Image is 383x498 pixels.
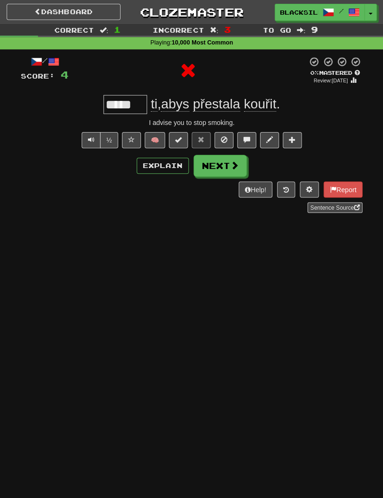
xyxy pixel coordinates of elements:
[82,132,101,148] button: Play sentence audio (ctl+space)
[145,132,165,148] button: 🧠
[244,96,276,111] span: kouřit
[192,96,240,111] span: přestala
[61,68,69,80] span: 4
[191,132,210,148] button: Reset to 0% Mastered (alt+r)
[7,4,121,20] a: Dashboard
[122,132,141,148] button: Favorite sentence (alt+f)
[153,26,204,34] span: Incorrect
[277,181,295,197] button: Round history (alt+y)
[172,39,233,46] strong: 10,000 Most Common
[21,71,55,80] span: Score:
[323,181,362,197] button: Report
[307,69,362,76] div: Mastered
[135,4,248,20] a: Clozemaster
[282,132,301,148] button: Add to collection (alt+a)
[296,27,305,33] span: :
[338,8,343,14] span: /
[209,27,218,33] span: :
[214,132,233,148] button: Ignore sentence (alt+i)
[54,26,94,34] span: Correct
[224,25,230,34] span: 3
[114,25,121,34] span: 1
[279,8,317,17] span: BlackSilence1425
[238,181,272,197] button: Help!
[260,132,279,148] button: Edit sentence (alt+d)
[21,56,69,68] div: /
[147,96,279,111] span: , .
[311,25,317,34] span: 9
[137,157,189,173] button: Explain
[193,154,246,176] button: Next
[237,132,256,148] button: Discuss sentence (alt+u)
[313,77,347,83] small: Review: [DATE]
[151,96,157,111] span: ti
[100,27,108,33] span: :
[262,26,291,34] span: To go
[274,4,364,21] a: BlackSilence1425 /
[307,202,362,212] a: Sentence Source
[169,132,188,148] button: Set this sentence to 100% Mastered (alt+m)
[310,69,318,75] span: 0 %
[21,117,362,127] div: I advise you to stop smoking.
[80,132,118,148] div: Text-to-speech controls
[100,132,118,148] button: ½
[161,96,189,111] span: abys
